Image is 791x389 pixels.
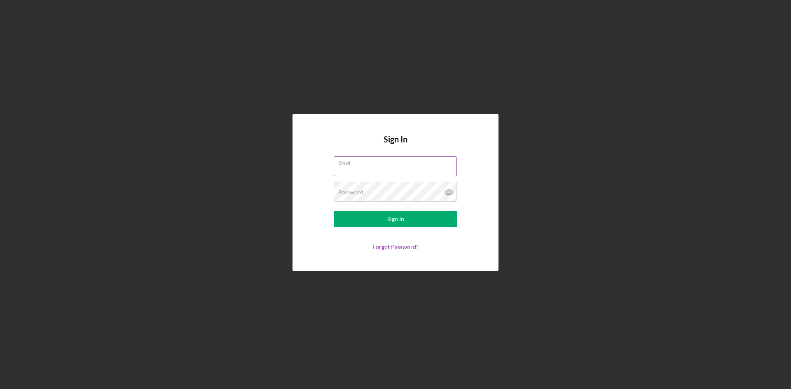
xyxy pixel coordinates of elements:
label: Email [338,157,457,166]
div: Sign In [387,211,404,227]
label: Password [338,189,363,196]
a: Forgot Password? [372,243,419,250]
button: Sign In [334,211,457,227]
h4: Sign In [384,135,407,156]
